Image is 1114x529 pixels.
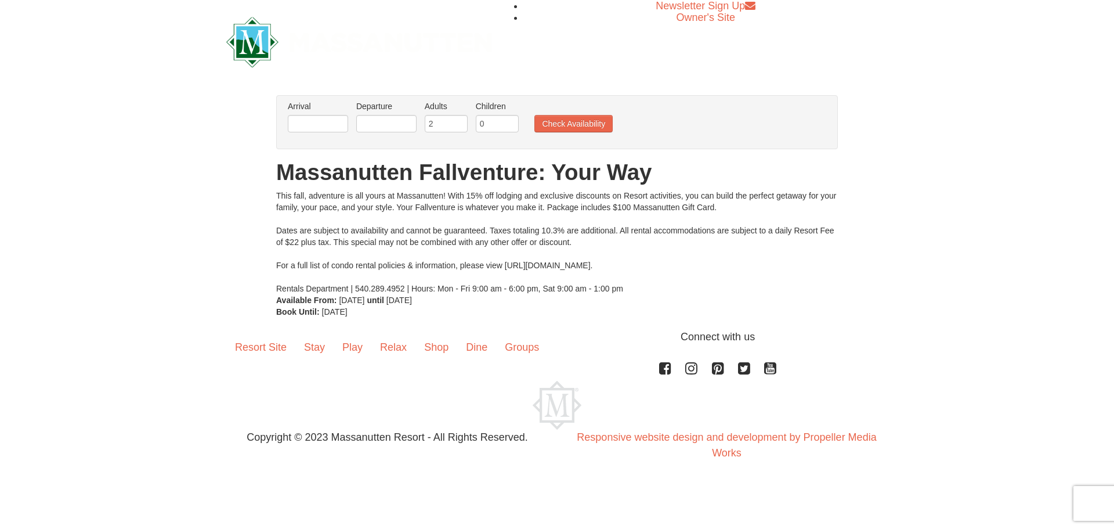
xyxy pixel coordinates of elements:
label: Adults [425,100,468,112]
a: Play [334,329,371,365]
p: Copyright © 2023 Massanutten Resort - All Rights Reserved. [218,430,557,445]
img: Massanutten Resort Logo [533,381,581,430]
a: Stay [295,329,334,365]
label: Children [476,100,519,112]
label: Departure [356,100,417,112]
span: [DATE] [322,307,348,316]
strong: Book Until: [276,307,320,316]
a: Responsive website design and development by Propeller Media Works [577,431,876,459]
strong: Available From: [276,296,337,305]
a: Relax [371,329,415,365]
strong: until [367,296,384,305]
button: Check Availability [534,115,613,132]
h1: Massanutten Fallventure: Your Way [276,161,838,184]
a: Groups [496,329,548,365]
p: Connect with us [226,329,888,345]
span: [DATE] [339,296,364,305]
a: Resort Site [226,329,295,365]
span: [DATE] [386,296,412,305]
label: Arrival [288,100,348,112]
div: This fall, adventure is all yours at Massanutten! With 15% off lodging and exclusive discounts on... [276,190,838,294]
img: Massanutten Resort Logo [226,17,492,67]
a: Shop [415,329,457,365]
a: Massanutten Resort [226,27,492,54]
a: Owner's Site [677,12,735,23]
a: Dine [457,329,496,365]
